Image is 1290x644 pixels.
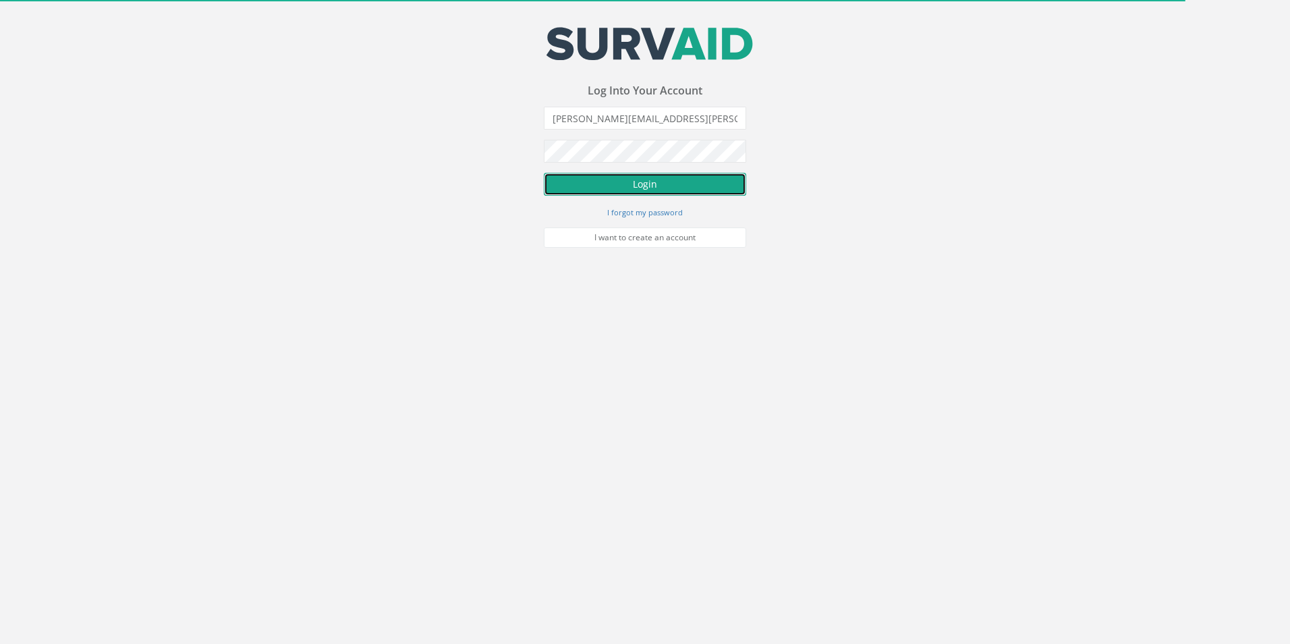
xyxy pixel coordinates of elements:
[544,227,746,248] a: I want to create an account
[607,207,683,217] small: I forgot my password
[544,85,746,97] h3: Log Into Your Account
[544,173,746,196] button: Login
[544,107,746,130] input: Email
[607,206,683,218] a: I forgot my password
